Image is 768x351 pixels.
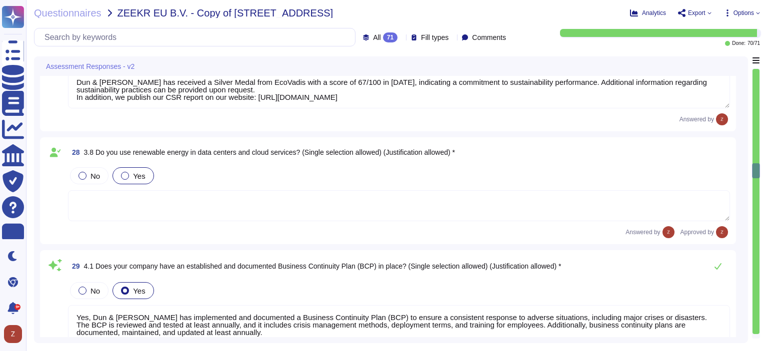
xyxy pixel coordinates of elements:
span: 28 [68,149,80,156]
span: Comments [472,34,506,41]
span: All [373,34,381,41]
img: user [716,113,728,125]
span: Done: [732,41,745,46]
span: ZEEKR EU B.V. - Copy of [STREET_ADDRESS] [117,8,333,18]
span: Yes [133,287,145,295]
textarea: Yes, Dun & [PERSON_NAME] has implemented and documented a Business Continuity Plan (BCP) to ensur... [68,305,730,344]
span: Assessment Responses - v2 [46,63,134,70]
span: Options [733,10,754,16]
img: user [716,226,728,238]
span: 70 / 71 [747,41,760,46]
span: Fill types [421,34,448,41]
span: Yes [133,172,145,180]
span: Questionnaires [34,8,101,18]
span: Answered by [625,229,660,235]
img: user [4,325,22,343]
span: 3.8 Do you use renewable energy in data centers and cloud services? (Single selection allowed) (J... [84,148,455,156]
span: No [90,287,100,295]
div: 9+ [14,304,20,310]
button: Analytics [630,9,666,17]
span: Answered by [679,116,714,122]
img: user [662,226,674,238]
span: 29 [68,263,80,270]
span: 4.1 Does your company have an established and documented Business Continuity Plan (BCP) in place?... [84,262,561,270]
span: Analytics [642,10,666,16]
span: Export [688,10,705,16]
button: user [2,323,29,345]
span: Approved by [680,229,714,235]
span: No [90,172,100,180]
textarea: Dun & [PERSON_NAME] has received a Silver Medal from EcoVadis with a score of 67/100 in [DATE], i... [68,70,730,108]
div: 71 [383,32,397,42]
input: Search by keywords [39,28,355,46]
